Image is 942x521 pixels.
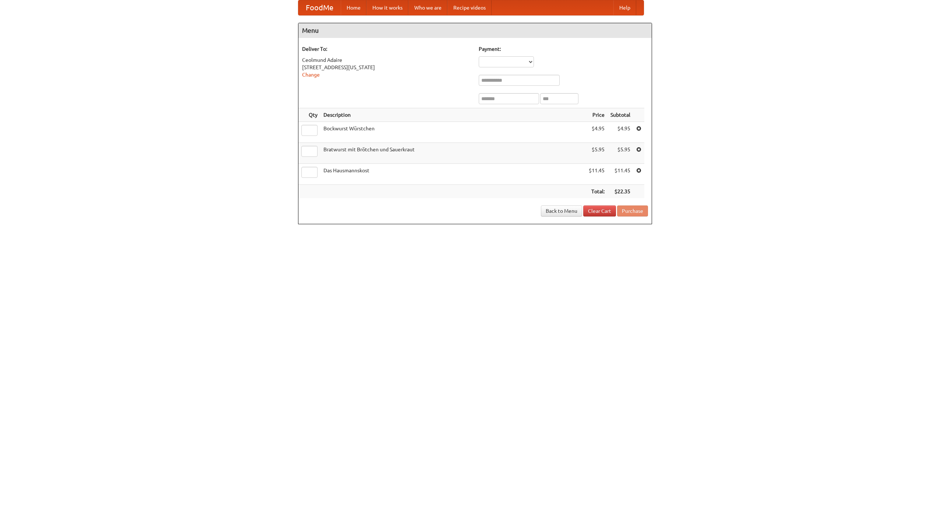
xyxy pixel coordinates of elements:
[608,185,633,198] th: $22.35
[608,122,633,143] td: $4.95
[586,143,608,164] td: $5.95
[302,56,471,64] div: Ceolmund Adaire
[408,0,447,15] a: Who we are
[608,143,633,164] td: $5.95
[321,143,586,164] td: Bratwurst mit Brötchen und Sauerkraut
[321,122,586,143] td: Bockwurst Würstchen
[479,45,648,53] h5: Payment:
[617,205,648,217] button: Purchase
[341,0,366,15] a: Home
[298,0,341,15] a: FoodMe
[608,108,633,122] th: Subtotal
[321,164,586,185] td: Das Hausmannskost
[302,64,471,71] div: [STREET_ADDRESS][US_STATE]
[586,122,608,143] td: $4.95
[608,164,633,185] td: $11.45
[302,72,320,78] a: Change
[586,164,608,185] td: $11.45
[583,205,616,217] a: Clear Cart
[298,23,652,38] h4: Menu
[298,108,321,122] th: Qty
[321,108,586,122] th: Description
[613,0,636,15] a: Help
[586,185,608,198] th: Total:
[586,108,608,122] th: Price
[366,0,408,15] a: How it works
[447,0,492,15] a: Recipe videos
[302,45,471,53] h5: Deliver To:
[541,205,582,217] a: Back to Menu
